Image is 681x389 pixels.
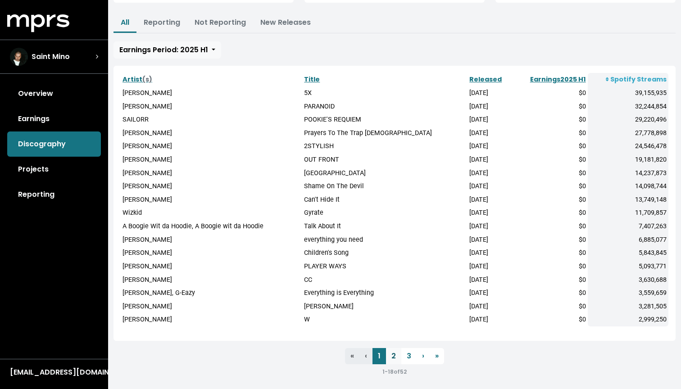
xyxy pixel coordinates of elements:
[588,140,668,153] td: 24,546,478
[468,86,513,100] td: [DATE]
[121,273,302,287] td: [PERSON_NAME]
[515,315,586,325] div: $0
[401,348,417,364] a: 3
[515,168,586,178] div: $0
[7,157,101,182] a: Projects
[302,260,468,273] td: PLAYER WAYS
[468,100,513,113] td: [DATE]
[121,300,302,313] td: [PERSON_NAME]
[372,348,386,364] a: 1
[302,193,468,207] td: Can't Hide It
[468,140,513,153] td: [DATE]
[142,75,152,84] span: (s)
[10,48,28,66] img: The selected account / producer
[302,180,468,193] td: Shame On The Devil
[302,220,468,233] td: Talk About It
[7,182,101,207] a: Reporting
[144,17,180,27] a: Reporting
[7,366,101,378] button: [EMAIL_ADDRESS][DOMAIN_NAME]
[468,313,513,326] td: [DATE]
[515,208,586,218] div: $0
[302,127,468,140] td: Prayers To The Trap [DEMOGRAPHIC_DATA]
[121,246,302,260] td: [PERSON_NAME]
[588,300,668,313] td: 3,281,505
[121,17,129,27] a: All
[121,233,302,247] td: [PERSON_NAME]
[32,51,70,62] span: Saint Mino
[121,113,302,127] td: SAILORR
[515,128,586,138] div: $0
[468,260,513,273] td: [DATE]
[515,248,586,258] div: $0
[7,81,101,106] a: Overview
[468,113,513,127] td: [DATE]
[468,233,513,247] td: [DATE]
[121,167,302,180] td: [PERSON_NAME]
[515,275,586,285] div: $0
[588,167,668,180] td: 14,237,873
[515,102,586,112] div: $0
[515,195,586,205] div: $0
[588,260,668,273] td: 5,093,771
[302,86,468,100] td: 5X
[468,220,513,233] td: [DATE]
[422,351,424,361] span: ›
[304,75,320,84] a: Title
[468,273,513,287] td: [DATE]
[121,86,302,100] td: [PERSON_NAME]
[588,206,668,220] td: 11,709,857
[588,286,668,300] td: 3,559,659
[515,302,586,312] div: $0
[121,153,302,167] td: [PERSON_NAME]
[588,127,668,140] td: 27,778,898
[588,233,668,247] td: 6,885,077
[588,113,668,127] td: 29,220,496
[468,300,513,313] td: [DATE]
[468,286,513,300] td: [DATE]
[515,141,586,151] div: $0
[515,288,586,298] div: $0
[119,45,208,55] span: Earnings Period: 2025 H1
[515,115,586,125] div: $0
[121,180,302,193] td: [PERSON_NAME]
[588,313,668,326] td: 2,999,250
[302,246,468,260] td: Children's Song
[121,206,302,220] td: Wizkid
[386,348,401,364] a: 2
[302,233,468,247] td: everything you need
[302,313,468,326] td: W
[468,127,513,140] td: [DATE]
[302,113,468,127] td: POOKIE'S REQUIEM
[10,367,98,378] div: [EMAIL_ADDRESS][DOMAIN_NAME]
[260,17,311,27] a: New Releases
[382,368,407,375] small: 1 - 18 of 52
[588,73,668,86] th: Spotify Streams
[530,75,586,84] a: Earnings2025 H1
[588,246,668,260] td: 5,843,845
[302,100,468,113] td: PARANOID
[123,75,152,84] a: Artist(s)
[302,153,468,167] td: OUT FRONT
[468,167,513,180] td: [DATE]
[121,127,302,140] td: [PERSON_NAME]
[435,351,439,361] span: »
[121,286,302,300] td: [PERSON_NAME], G-Eazy
[468,193,513,207] td: [DATE]
[515,235,586,245] div: $0
[588,273,668,287] td: 3,630,688
[469,75,502,84] a: Released
[302,206,468,220] td: Gyrate
[302,140,468,153] td: 2STYLISH
[515,262,586,271] div: $0
[468,206,513,220] td: [DATE]
[121,260,302,273] td: [PERSON_NAME]
[302,300,468,313] td: [PERSON_NAME]
[121,193,302,207] td: [PERSON_NAME]
[113,41,221,59] button: Earnings Period: 2025 H1
[588,153,668,167] td: 19,181,820
[588,100,668,113] td: 32,244,854
[515,222,586,231] div: $0
[588,220,668,233] td: 7,407,263
[302,167,468,180] td: [GEOGRAPHIC_DATA]
[588,180,668,193] td: 14,098,744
